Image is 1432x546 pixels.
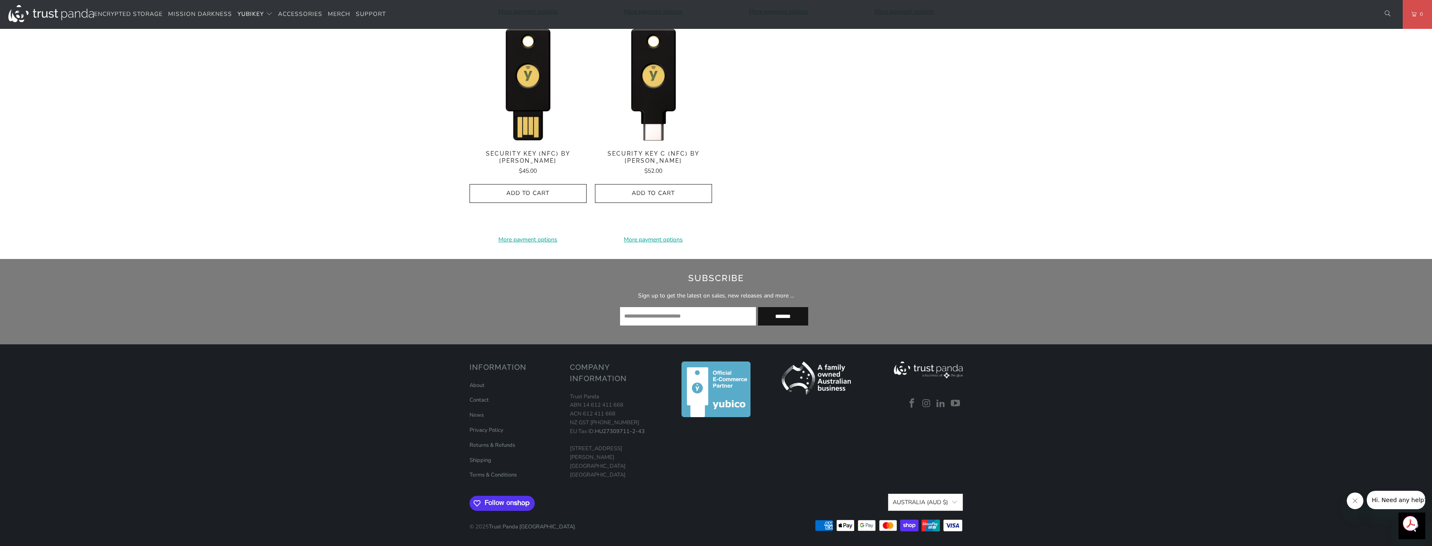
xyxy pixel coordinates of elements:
span: Hi. Need any help? [5,6,60,13]
a: Trust Panda Australia on YouTube [950,398,962,409]
p: Sign up to get the latest on sales, new releases and more … [281,291,1151,300]
a: Accessories [278,5,322,24]
span: YubiKey [237,10,264,18]
a: Security Key C (NFC) by Yubico - Trust Panda Security Key C (NFC) by Yubico - Trust Panda [595,25,712,142]
img: Trust Panda Australia [8,5,94,22]
a: Encrypted Storage [94,5,163,24]
button: Australia (AUD $) [888,494,962,511]
span: $45.00 [519,167,537,175]
iframe: Close message [1347,492,1363,509]
a: About [470,382,485,389]
span: Mission Darkness [168,10,232,18]
nav: Translation missing: en.navigation.header.main_nav [94,5,386,24]
span: Security Key C (NFC) by [PERSON_NAME] [595,150,712,164]
a: Mission Darkness [168,5,232,24]
span: Encrypted Storage [94,10,163,18]
a: More payment options [595,235,712,244]
span: Security Key (NFC) by [PERSON_NAME] [470,150,587,164]
span: Accessories [278,10,322,18]
a: Shipping [470,456,491,464]
button: Add to Cart [470,184,587,203]
a: News [470,411,484,419]
span: Add to Cart [604,190,703,197]
p: © 2025 . [470,514,576,531]
a: Merch [328,5,350,24]
summary: YubiKey [237,5,273,24]
a: Trust Panda Australia on Instagram [920,398,933,409]
img: Security Key C (NFC) by Yubico - Trust Panda [595,25,712,142]
p: Trust Panda ABN 14 612 411 668 ACN 612 411 668 NZ GST [PHONE_NUMBER] EU Tax ID: [STREET_ADDRESS][... [570,392,662,479]
a: Returns & Refunds [470,441,515,449]
a: Security Key (NFC) by Yubico - Trust Panda Security Key (NFC) by Yubico - Trust Panda [470,25,587,142]
a: Trust Panda Australia on Facebook [906,398,919,409]
a: Terms & Conditions [470,471,517,479]
a: Trust Panda [GEOGRAPHIC_DATA] [489,523,575,531]
a: Privacy Policy [470,426,503,434]
a: Contact [470,396,489,404]
iframe: Message from company [1367,491,1425,509]
img: Security Key (NFC) by Yubico - Trust Panda [470,25,587,142]
a: Support [356,5,386,24]
a: Security Key (NFC) by [PERSON_NAME] $45.00 [470,150,587,176]
button: Add to Cart [595,184,712,203]
span: $52.00 [644,167,662,175]
a: HU27309711-2-43 [595,428,645,435]
h2: Subscribe [281,272,1151,285]
span: Support [356,10,386,18]
iframe: Button to launch messaging window [1399,513,1425,539]
span: Merch [328,10,350,18]
a: Trust Panda Australia on LinkedIn [935,398,947,409]
a: More payment options [470,235,587,244]
span: Add to Cart [478,190,578,197]
a: Security Key C (NFC) by [PERSON_NAME] $52.00 [595,150,712,176]
span: 0 [1417,10,1423,19]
